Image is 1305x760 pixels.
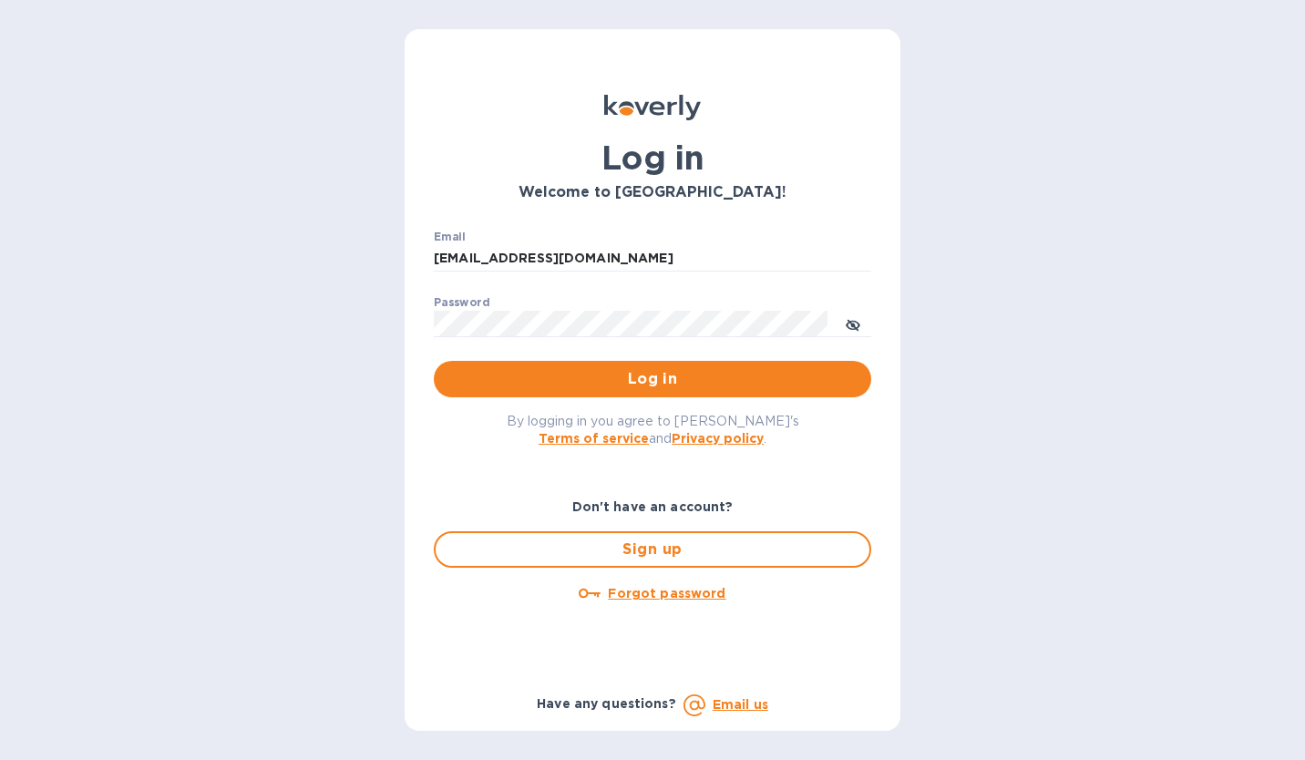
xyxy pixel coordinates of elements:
[434,184,871,201] h3: Welcome to [GEOGRAPHIC_DATA]!
[572,499,734,514] b: Don't have an account?
[537,696,676,711] b: Have any questions?
[448,368,857,390] span: Log in
[507,414,799,446] span: By logging in you agree to [PERSON_NAME]'s and .
[835,305,871,342] button: toggle password visibility
[672,431,764,446] a: Privacy policy
[539,431,649,446] a: Terms of service
[434,531,871,568] button: Sign up
[713,697,768,712] a: Email us
[434,361,871,397] button: Log in
[434,139,871,177] h1: Log in
[450,539,855,560] span: Sign up
[434,245,871,272] input: Enter email address
[434,297,489,308] label: Password
[434,231,466,242] label: Email
[604,95,701,120] img: Koverly
[608,586,725,601] u: Forgot password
